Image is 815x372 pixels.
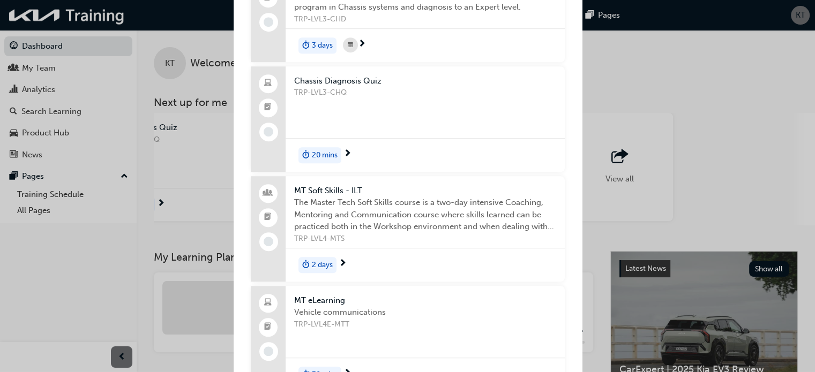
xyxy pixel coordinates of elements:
span: TRP-LVL3-CHQ [294,87,556,99]
span: learningRecordVerb_NONE-icon [264,17,273,27]
span: 3 days [312,40,333,52]
span: Chassis Diagnosis Quiz [294,75,556,87]
span: 2 days [312,259,333,271]
span: next-icon [358,40,366,49]
span: MT Soft Skills - ILT [294,185,556,197]
a: MT Soft Skills - ILTThe Master Tech Soft Skills course is a two-day intensive Coaching, Mentoring... [251,176,565,282]
span: duration-icon [302,258,310,272]
span: learningRecordVerb_NONE-icon [264,237,273,246]
span: 20 mins [312,149,338,162]
span: next-icon [343,149,352,159]
span: duration-icon [302,148,310,162]
span: Vehicle communications [294,306,556,318]
span: TRP-LVL3-CHD [294,13,556,26]
span: laptop-icon [264,77,272,90]
span: MT eLearning [294,294,556,307]
span: TRP-LVL4E-MTT [294,318,556,331]
span: booktick-icon [264,210,272,224]
span: laptop-icon [264,296,272,310]
span: learningRecordVerb_NONE-icon [264,127,273,136]
span: learningRecordVerb_NONE-icon [264,346,273,356]
span: booktick-icon [264,101,272,115]
span: booktick-icon [264,320,272,334]
span: The Master Tech Soft Skills course is a two-day intensive Coaching, Mentoring and Communication c... [294,196,556,233]
span: next-icon [339,259,347,269]
span: duration-icon [302,39,310,52]
span: people-icon [264,186,272,200]
span: TRP-LVL4-MTS [294,233,556,245]
span: calendar-icon [348,39,353,52]
a: Chassis Diagnosis QuizTRP-LVL3-CHQduration-icon20 mins [251,66,565,172]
